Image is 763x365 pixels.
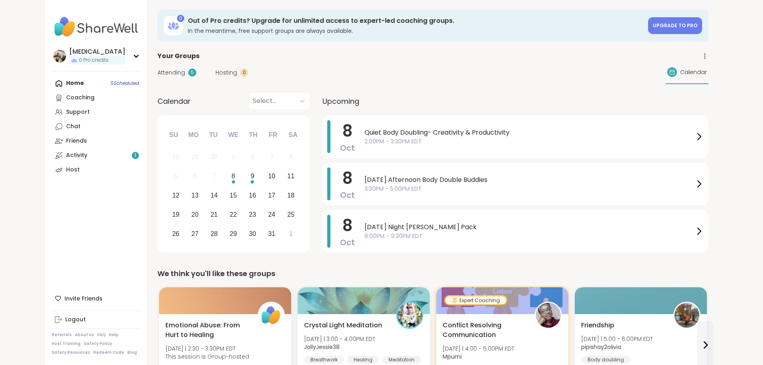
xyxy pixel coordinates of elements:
[289,228,293,239] div: 1
[364,185,694,193] span: 3:30PM - 5:00PM EDT
[340,142,355,153] span: Oct
[364,137,694,146] span: 2:00PM - 3:30PM EDT
[52,119,141,134] a: Chat
[52,91,141,105] a: Coaching
[232,151,235,162] div: 1
[157,51,199,61] span: Your Groups
[249,209,256,220] div: 23
[244,168,261,185] div: Choose Thursday, October 9th, 2025
[75,332,94,338] a: About Us
[225,187,242,204] div: Choose Wednesday, October 15th, 2025
[193,171,197,181] div: 6
[282,206,300,223] div: Choose Saturday, October 25th, 2025
[340,190,355,201] span: Oct
[364,232,694,240] span: 8:00PM - 9:30PM EDT
[52,350,90,355] a: Safety Resources
[322,96,359,107] span: Upcoming
[581,356,630,364] div: Body doubling
[287,171,294,181] div: 11
[268,228,275,239] div: 31
[648,17,702,34] a: Upgrade to Pro
[287,209,294,220] div: 25
[342,214,352,237] span: 8
[172,190,179,201] div: 12
[66,151,87,159] div: Activity
[364,222,694,232] span: [DATE] Night [PERSON_NAME] Pack
[230,209,237,220] div: 22
[347,356,379,364] div: Healing
[109,332,119,338] a: Help
[188,69,196,77] div: 5
[84,341,112,347] a: Safety Policy
[66,94,95,102] div: Coaching
[205,225,223,242] div: Choose Tuesday, October 28th, 2025
[289,151,293,162] div: 4
[445,296,506,305] div: Expert Coaching
[157,268,709,279] div: We think you'll like these groups
[165,126,182,144] div: Su
[191,228,199,239] div: 27
[244,206,261,223] div: Choose Thursday, October 23rd, 2025
[364,128,694,137] span: Quiet Body Doubling- Creativity & Productivity
[172,209,179,220] div: 19
[79,57,109,64] span: 0 Pro credits
[382,356,421,364] div: Meditation
[581,321,614,330] span: Friendship
[135,152,136,159] span: 1
[251,151,254,162] div: 2
[224,126,242,144] div: We
[251,171,254,181] div: 9
[240,69,248,77] div: 0
[205,149,223,166] div: Not available Tuesday, September 30th, 2025
[212,171,216,181] div: 7
[232,171,235,181] div: 8
[93,350,124,355] a: Redeem Code
[191,190,199,201] div: 13
[69,47,125,56] div: [MEDICAL_DATA]
[205,168,223,185] div: Not available Tuesday, October 7th, 2025
[249,228,256,239] div: 30
[211,228,218,239] div: 28
[211,151,218,162] div: 30
[52,134,141,148] a: Friends
[186,187,203,204] div: Choose Monday, October 13th, 2025
[172,228,179,239] div: 26
[211,190,218,201] div: 14
[167,225,185,242] div: Choose Sunday, October 26th, 2025
[185,126,202,144] div: Mo
[244,225,261,242] div: Choose Thursday, October 30th, 2025
[177,15,184,22] div: 0
[191,209,199,220] div: 20
[52,163,141,177] a: Host
[268,209,275,220] div: 24
[282,149,300,166] div: Not available Saturday, October 4th, 2025
[225,149,242,166] div: Not available Wednesday, October 1st, 2025
[364,175,694,185] span: [DATE] Afternoon Body Double Buddies
[205,126,222,144] div: Tu
[443,353,462,361] b: Mpumi
[191,151,199,162] div: 29
[188,27,643,35] h3: In the meantime, free support groups are always available.
[172,151,179,162] div: 28
[186,225,203,242] div: Choose Monday, October 27th, 2025
[443,321,526,340] span: Conflict Resolving Communication
[249,190,256,201] div: 16
[65,316,86,324] div: Logout
[188,16,643,25] h3: Out of Pro credits? Upgrade for unlimited access to expert-led coaching groups.
[304,321,382,330] span: Crystal Light Meditation
[52,148,141,163] a: Activity1
[205,187,223,204] div: Choose Tuesday, October 14th, 2025
[165,345,249,353] span: [DATE] | 2:30 - 3:30PM EDT
[52,332,72,338] a: Referrals
[53,50,66,63] img: Makena
[680,68,707,77] span: Calendar
[167,168,185,185] div: Not available Sunday, October 5th, 2025
[263,149,280,166] div: Not available Friday, October 3rd, 2025
[268,171,275,181] div: 10
[259,303,284,328] img: ShareWell
[244,126,262,144] div: Th
[211,209,218,220] div: 21
[304,356,344,364] div: Breathwork
[225,206,242,223] div: Choose Wednesday, October 22nd, 2025
[342,120,352,142] span: 8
